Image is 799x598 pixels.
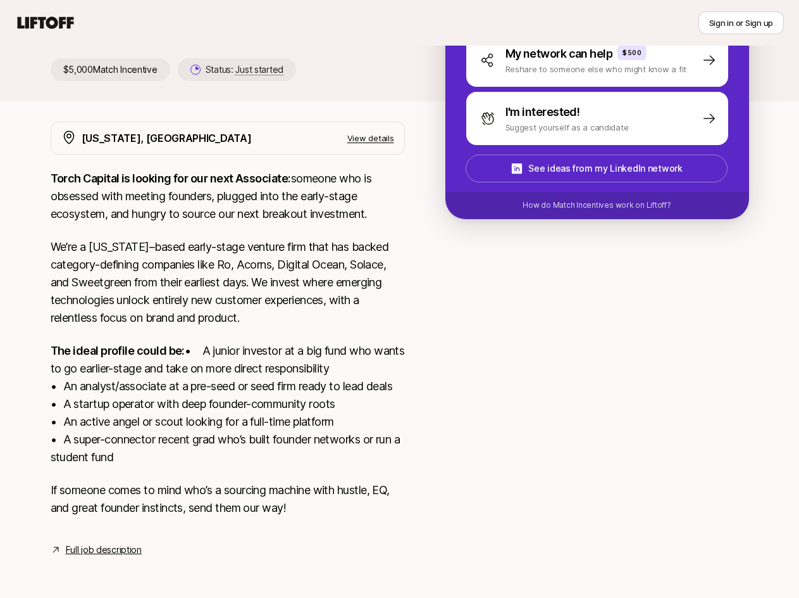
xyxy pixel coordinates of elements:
[466,155,728,182] button: See ideas from my LinkedIn network
[51,238,405,327] p: We’re a [US_STATE]–based early-stage venture firm that has backed category-defining companies lik...
[347,132,394,144] p: View details
[505,103,580,121] p: I'm interested!
[523,200,671,211] p: How do Match Incentives work on Liftoff?
[82,130,252,146] p: [US_STATE], [GEOGRAPHIC_DATA]
[505,121,629,134] p: Suggest yourself as a candidate
[66,542,142,557] a: Full job description
[528,161,682,176] p: See ideas from my LinkedIn network
[51,172,291,185] strong: Torch Capital is looking for our next Associate:
[51,58,170,81] p: $5,000 Match Incentive
[505,63,687,75] p: Reshare to someone else who might know a fit
[235,64,283,75] span: Just started
[698,11,784,34] button: Sign in or Sign up
[51,481,405,517] p: If someone comes to mind who’s a sourcing machine with hustle, EQ, and great founder instincts, s...
[51,170,405,223] p: someone who is obsessed with meeting founders, plugged into the early-stage ecosystem, and hungry...
[505,45,613,63] p: My network can help
[51,342,405,466] p: • A junior investor at a big fund who wants to go earlier-stage and take on more direct responsib...
[51,344,185,357] strong: The ideal profile could be:
[622,48,641,58] p: $500
[206,62,283,77] p: Status:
